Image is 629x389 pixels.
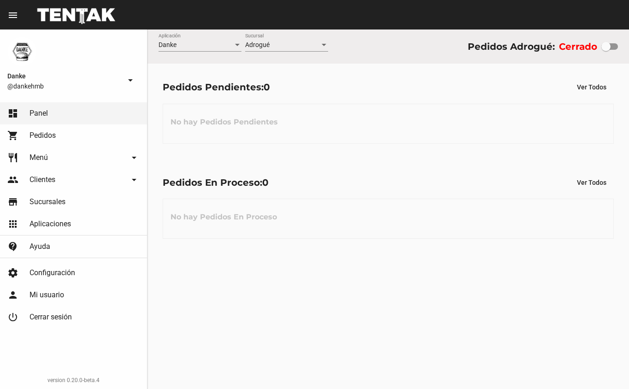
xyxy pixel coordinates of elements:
mat-icon: contact_support [7,241,18,252]
mat-icon: power_settings_new [7,312,18,323]
span: 0 [264,82,270,93]
mat-icon: arrow_drop_down [129,174,140,185]
span: Clientes [29,175,55,184]
button: Ver Todos [570,79,614,95]
span: 0 [262,177,269,188]
img: 1d4517d0-56da-456b-81f5-6111ccf01445.png [7,37,37,66]
span: Pedidos [29,131,56,140]
div: version 0.20.0-beta.4 [7,376,140,385]
span: Ver Todos [577,179,606,186]
button: Ver Todos [570,174,614,191]
span: @dankehmb [7,82,121,91]
mat-icon: apps [7,218,18,230]
label: Cerrado [559,39,597,54]
span: Danke [7,71,121,82]
div: Pedidos Pendientes: [163,80,270,94]
h3: No hay Pedidos Pendientes [163,108,285,136]
span: Configuración [29,268,75,277]
span: Aplicaciones [29,219,71,229]
mat-icon: arrow_drop_down [129,152,140,163]
h3: No hay Pedidos En Proceso [163,203,284,231]
mat-icon: shopping_cart [7,130,18,141]
span: Danke [159,41,176,48]
mat-icon: people [7,174,18,185]
span: Adrogué [245,41,270,48]
mat-icon: store [7,196,18,207]
span: Ver Todos [577,83,606,91]
span: Sucursales [29,197,65,206]
mat-icon: menu [7,10,18,21]
span: Menú [29,153,48,162]
mat-icon: settings [7,267,18,278]
mat-icon: restaurant [7,152,18,163]
mat-icon: person [7,289,18,301]
mat-icon: dashboard [7,108,18,119]
span: Panel [29,109,48,118]
span: Ayuda [29,242,50,251]
span: Mi usuario [29,290,64,300]
div: Pedidos En Proceso: [163,175,269,190]
span: Cerrar sesión [29,312,72,322]
div: Pedidos Adrogué: [468,39,555,54]
mat-icon: arrow_drop_down [125,75,136,86]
